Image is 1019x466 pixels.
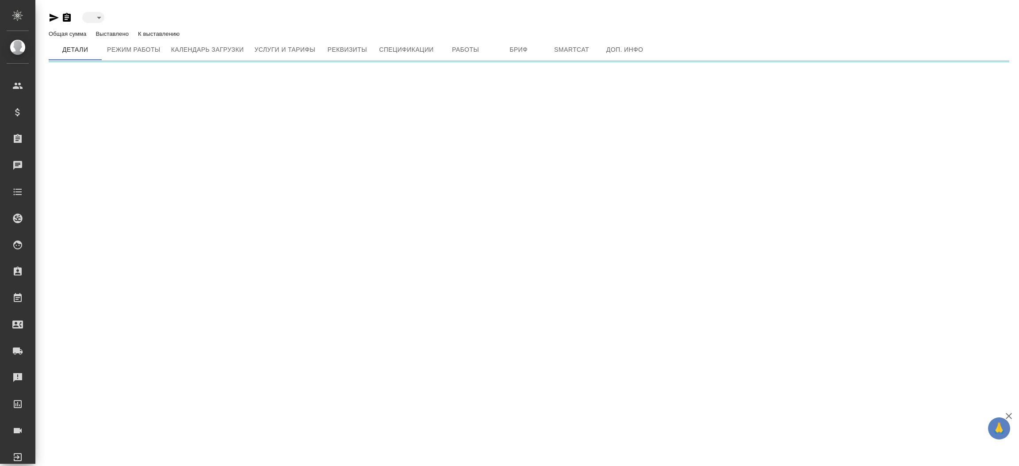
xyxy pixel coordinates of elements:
[992,419,1007,438] span: 🙏
[54,44,96,55] span: Детали
[254,44,315,55] span: Услуги и тарифы
[498,44,540,55] span: Бриф
[171,44,244,55] span: Календарь загрузки
[444,44,487,55] span: Работы
[107,44,161,55] span: Режим работы
[138,31,182,37] p: К выставлению
[379,44,433,55] span: Спецификации
[604,44,646,55] span: Доп. инфо
[96,31,131,37] p: Выставлено
[61,12,72,23] button: Скопировать ссылку
[82,12,104,23] div: ​
[326,44,368,55] span: Реквизиты
[49,12,59,23] button: Скопировать ссылку для ЯМессенджера
[49,31,88,37] p: Общая сумма
[551,44,593,55] span: Smartcat
[988,417,1010,439] button: 🙏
